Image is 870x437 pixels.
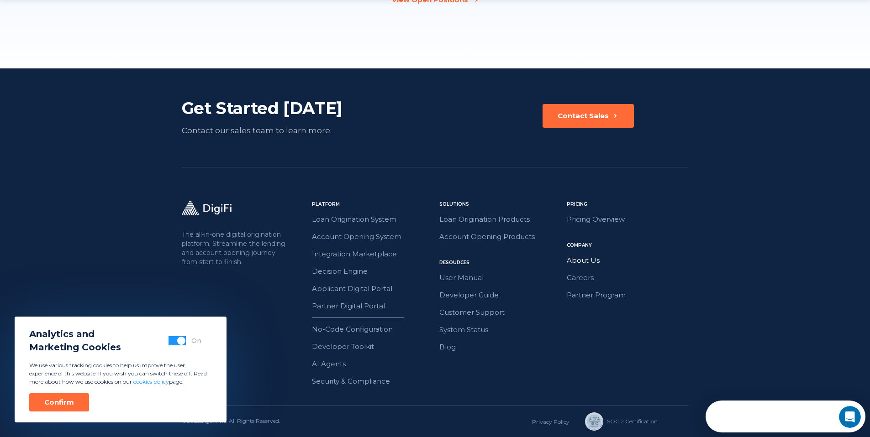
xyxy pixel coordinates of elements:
[312,375,434,387] a: Security & Compliance
[532,418,569,425] a: Privacy Policy
[543,104,634,128] button: Contact Sales
[439,231,561,243] a: Account Opening Products
[182,98,385,119] div: Get Started [DATE]
[567,213,689,225] a: Pricing Overview
[10,15,137,25] div: The team typically replies in under 15m
[439,259,561,266] div: Resources
[312,265,434,277] a: Decision Engine
[312,341,434,353] a: Developer Toolkit
[558,111,609,120] div: Contact Sales
[312,323,434,335] a: No-Code Configuration
[133,378,169,385] a: cookies policy
[29,328,121,341] span: Analytics and
[10,8,137,15] div: Need help?
[29,393,89,411] button: Confirm
[182,417,280,426] div: © 2025 DigiFi, Inc. All Rights Reserved.
[439,307,561,318] a: Customer Support
[567,201,689,208] div: Pricing
[29,361,212,386] p: We use various tracking cookies to help us improve the user experience of this website. If you wi...
[585,412,646,431] a: SOC 2 Сertification
[312,231,434,243] a: Account Opening System
[439,341,561,353] a: Blog
[312,248,434,260] a: Integration Marketplace
[543,104,634,137] a: Contact Sales
[312,358,434,370] a: AI Agents
[567,272,689,284] a: Careers
[567,255,689,266] a: About Us
[706,401,865,432] iframe: Intercom live chat discovery launcher
[839,406,861,428] iframe: Intercom live chat
[4,4,164,29] div: Open Intercom Messenger
[312,283,434,295] a: Applicant Digital Portal
[29,341,121,354] span: Marketing Cookies
[439,324,561,336] a: System Status
[312,213,434,225] a: Loan Origination System
[439,201,561,208] div: Solutions
[607,417,658,426] div: SOC 2 Сertification
[182,230,288,266] p: The all-in-one digital origination platform. Streamline the lending and account opening journey f...
[312,201,434,208] div: Platform
[567,289,689,301] a: Partner Program
[567,242,689,249] div: Company
[439,272,561,284] a: User Manual
[182,124,385,137] div: Contact our sales team to learn more.
[191,336,201,345] div: On
[439,213,561,225] a: Loan Origination Products
[312,300,434,312] a: Partner Digital Portal
[44,398,74,407] div: Confirm
[439,289,561,301] a: Developer Guide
